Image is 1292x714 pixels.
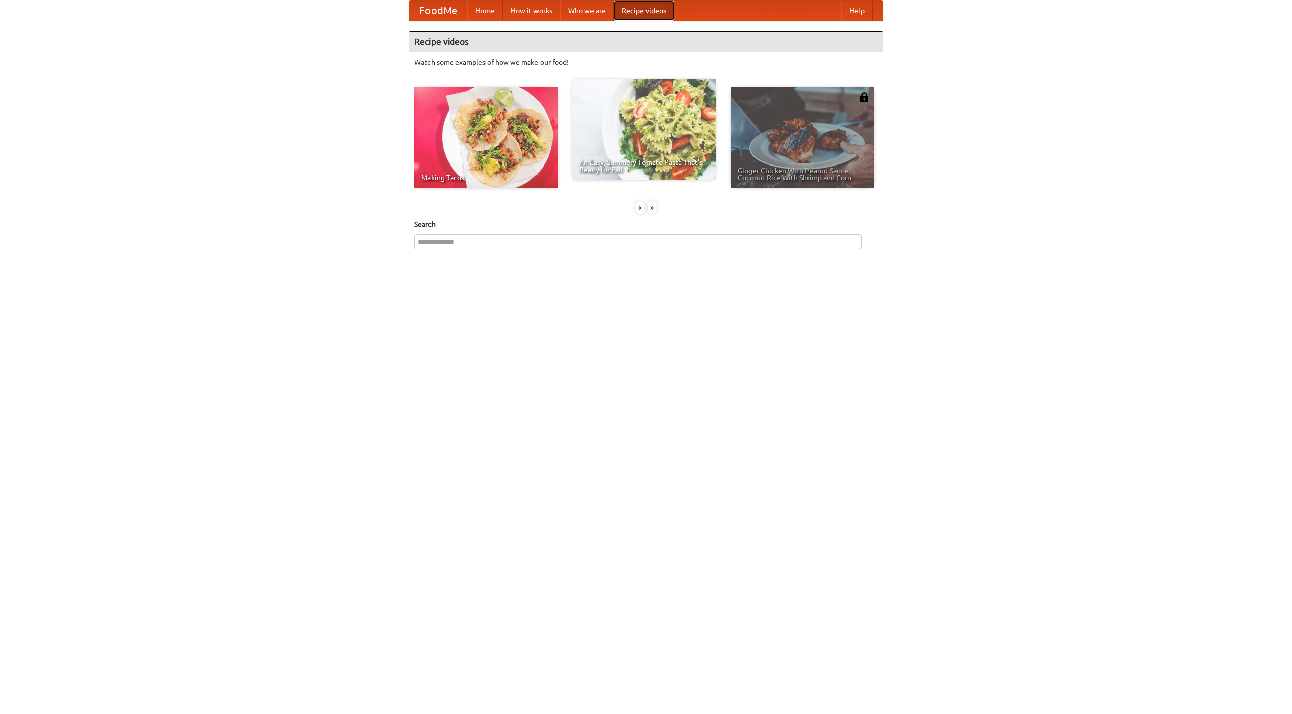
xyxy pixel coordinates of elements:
a: FoodMe [409,1,467,21]
a: Who we are [560,1,614,21]
span: Making Tacos [421,174,551,181]
p: Watch some examples of how we make our food! [414,57,878,67]
a: How it works [503,1,560,21]
div: « [635,201,644,214]
span: An Easy, Summery Tomato Pasta That's Ready for Fall [579,159,709,173]
a: Making Tacos [414,87,558,188]
div: » [648,201,657,214]
a: An Easy, Summery Tomato Pasta That's Ready for Fall [572,79,716,180]
img: 483408.png [859,92,869,102]
a: Home [467,1,503,21]
a: Help [841,1,873,21]
a: Recipe videos [614,1,674,21]
h5: Search [414,219,878,229]
h4: Recipe videos [409,32,883,52]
